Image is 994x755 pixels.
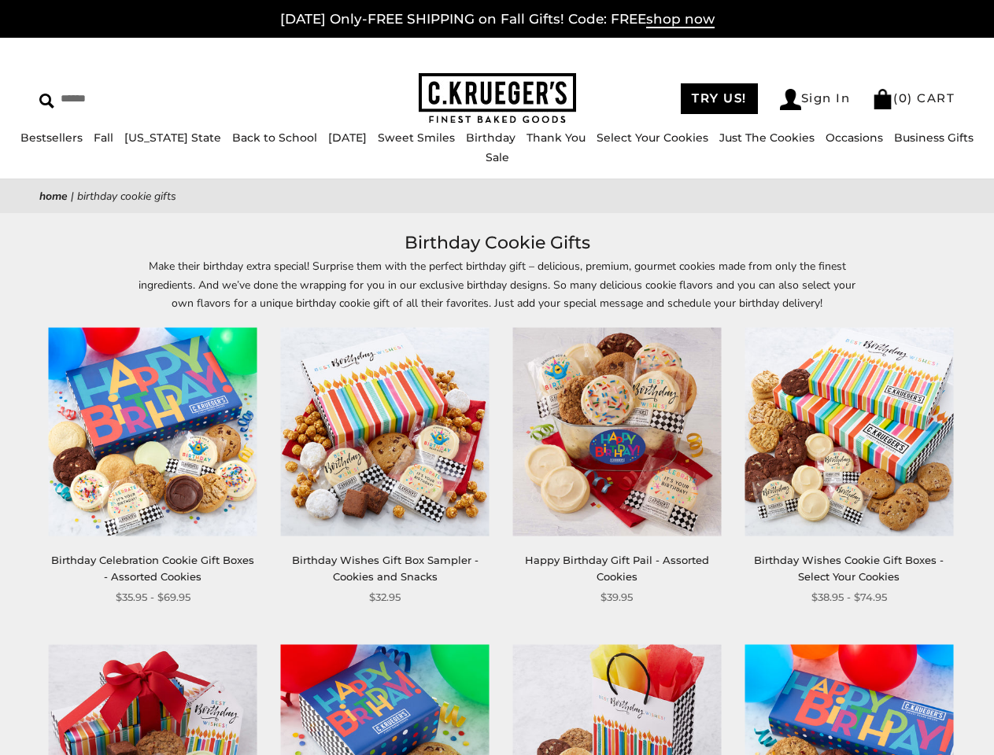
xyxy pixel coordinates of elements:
[646,11,715,28] span: shop now
[527,131,586,145] a: Thank You
[745,328,953,536] img: Birthday Wishes Cookie Gift Boxes - Select Your Cookies
[369,589,401,606] span: $32.95
[512,328,721,536] img: Happy Birthday Gift Pail - Assorted Cookies
[232,131,317,145] a: Back to School
[600,589,633,606] span: $39.95
[39,187,955,205] nav: breadcrumbs
[754,554,944,583] a: Birthday Wishes Cookie Gift Boxes - Select Your Cookies
[486,150,509,164] a: Sale
[292,554,479,583] a: Birthday Wishes Gift Box Sampler - Cookies and Snacks
[872,90,955,105] a: (0) CART
[681,83,758,114] a: TRY US!
[826,131,883,145] a: Occasions
[466,131,515,145] a: Birthday
[124,131,221,145] a: [US_STATE] State
[719,131,815,145] a: Just The Cookies
[419,73,576,124] img: C.KRUEGER'S
[49,328,257,536] img: Birthday Celebration Cookie Gift Boxes - Assorted Cookies
[39,94,54,109] img: Search
[39,189,68,204] a: Home
[328,131,367,145] a: [DATE]
[77,189,176,204] span: Birthday Cookie Gifts
[94,131,113,145] a: Fall
[280,11,715,28] a: [DATE] Only-FREE SHIPPING on Fall Gifts! Code: FREEshop now
[525,554,709,583] a: Happy Birthday Gift Pail - Assorted Cookies
[20,131,83,145] a: Bestsellers
[135,257,859,311] p: Make their birthday extra special! Surprise them with the perfect birthday gift – delicious, prem...
[71,189,74,204] span: |
[780,89,801,110] img: Account
[872,89,893,109] img: Bag
[39,87,249,111] input: Search
[51,554,254,583] a: Birthday Celebration Cookie Gift Boxes - Assorted Cookies
[116,589,190,606] span: $35.95 - $69.95
[597,131,708,145] a: Select Your Cookies
[899,90,908,105] span: 0
[780,89,851,110] a: Sign In
[281,328,490,536] img: Birthday Wishes Gift Box Sampler - Cookies and Snacks
[894,131,974,145] a: Business Gifts
[63,229,931,257] h1: Birthday Cookie Gifts
[378,131,455,145] a: Sweet Smiles
[811,589,887,606] span: $38.95 - $74.95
